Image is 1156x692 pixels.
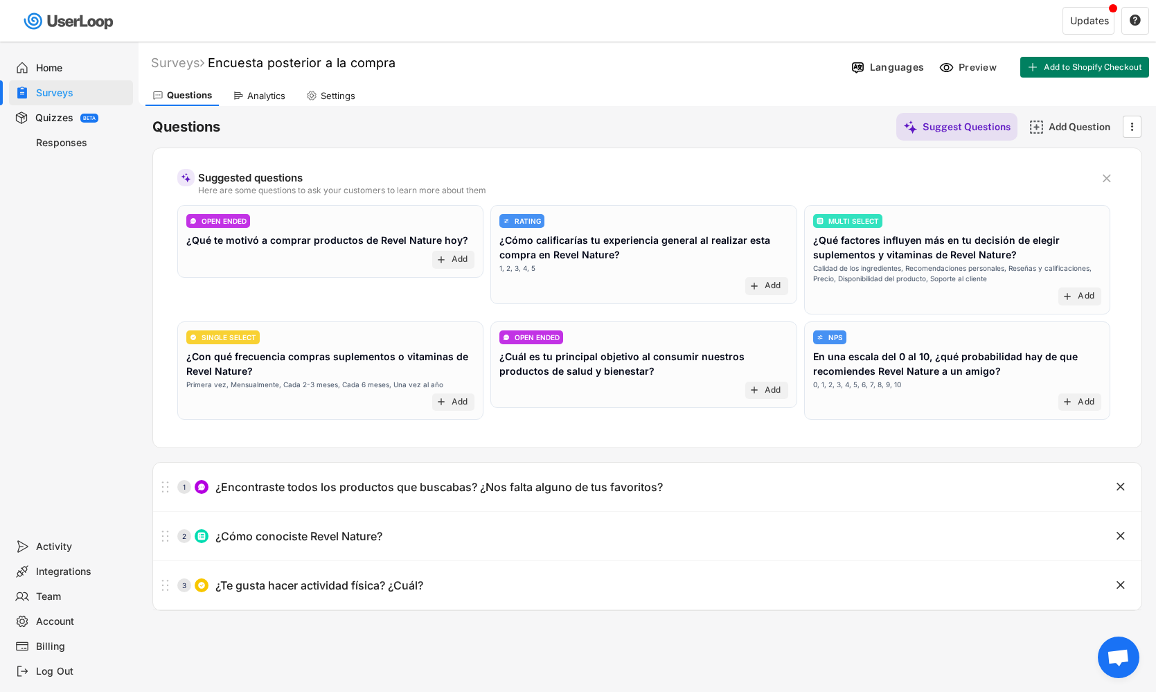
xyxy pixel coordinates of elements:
img: AddMajor.svg [1029,120,1044,134]
button:  [1114,578,1128,592]
button: add [749,281,760,292]
div: ¿Te gusta hacer actividad física? ¿Cuál? [215,578,423,593]
button: add [436,254,447,265]
div: BETA [83,116,96,121]
div: OPEN ENDED [202,218,247,224]
div: OPEN ENDED [515,334,560,341]
div: Add [1078,291,1094,302]
text:  [1117,578,1125,592]
div: Integrations [36,565,127,578]
div: Questions [167,89,212,101]
img: AdjustIcon.svg [817,334,824,341]
div: Add [765,281,781,292]
button:  [1129,15,1141,27]
div: 1 [177,483,191,490]
div: Suggest Questions [923,121,1011,133]
div: Log Out [36,665,127,678]
div: NPS [828,334,843,341]
div: Billing [36,640,127,653]
div: Preview [959,61,1000,73]
img: MagicMajor%20%28Purple%29.svg [181,172,191,183]
div: Add Question [1049,121,1118,133]
div: 1, 2, 3, 4, 5 [499,263,535,274]
div: Surveys [36,87,127,100]
div: Updates [1070,16,1109,26]
img: ListMajor.svg [197,532,206,540]
div: Calidad de los ingredientes, Recomendaciones personales, Reseñas y calificaciones, Precio, Dispon... [813,263,1101,284]
text:  [1117,529,1125,543]
div: Analytics [247,90,285,102]
div: ¿Encontraste todos los productos que buscabas? ¿Nos falta alguno de tus favoritos? [215,480,663,495]
button:  [1114,480,1128,494]
button:  [1114,529,1128,543]
div: Here are some questions to ask your customers to learn more about them [198,186,1090,195]
div: Languages [870,61,924,73]
div: Home [36,62,127,75]
div: RATING [515,218,541,224]
font: Encuesta posterior a la compra [208,55,395,70]
div: Team [36,590,127,603]
div: ¿Cuál es tu principal objetivo al consumir nuestros productos de salud y bienestar? [499,349,788,378]
div: Add [765,385,781,396]
div: Settings [321,90,355,102]
text:  [1131,119,1134,134]
img: MagicMajor%20%28Purple%29.svg [903,120,918,134]
div: Add [1078,397,1094,408]
div: Primera vez, Mensualmente, Cada 2-3 meses, Cada 6 meses, Una vez al año [186,380,443,390]
button: add [1062,396,1073,407]
img: CircleTickMinorWhite.svg [197,581,206,589]
button: add [749,384,760,396]
div: Account [36,615,127,628]
div: ¿Cómo calificarías tu experiencia general al realizar esta compra en Revel Nature? [499,233,788,262]
text:  [1130,14,1141,26]
span: Add to Shopify Checkout [1044,63,1142,71]
h6: Questions [152,118,220,136]
div: SINGLE SELECT [202,334,256,341]
div: ¿Qué te motivó a comprar productos de Revel Nature hoy? [186,233,468,247]
div: Open chat [1098,637,1139,678]
div: MULTI SELECT [828,218,879,224]
img: ConversationMinor.svg [503,334,510,341]
div: 0, 1, 2, 3, 4, 5, 6, 7, 8, 9, 10 [813,380,901,390]
div: Responses [36,136,127,150]
img: CircleTickMinorWhite.svg [190,334,197,341]
button:  [1125,116,1139,137]
div: ¿Qué factores influyen más en tu decisión de elegir suplementos y vitaminas de Revel Nature? [813,233,1101,262]
button: add [1062,291,1073,302]
button: Add to Shopify Checkout [1020,57,1149,78]
img: userloop-logo-01.svg [21,7,118,35]
img: Language%20Icon.svg [851,60,865,75]
div: Quizzes [35,112,73,125]
img: ConversationMinor.svg [197,483,206,491]
img: ConversationMinor.svg [190,218,197,224]
text:  [1103,171,1111,186]
div: ¿Con qué frecuencia compras suplementos o vitaminas de Revel Nature? [186,349,474,378]
div: Surveys [151,55,204,71]
div: ¿Cómo conociste Revel Nature? [215,529,382,544]
div: En una escala del 0 al 10, ¿qué probabilidad hay de que recomiendes Revel Nature a un amigo? [813,349,1101,378]
button: add [436,396,447,407]
div: 2 [177,533,191,540]
img: ListMajor.svg [817,218,824,224]
div: Add [452,397,468,408]
img: AdjustIcon.svg [503,218,510,224]
div: Suggested questions [198,172,1090,183]
div: 3 [177,582,191,589]
div: Activity [36,540,127,553]
div: Add [452,254,468,265]
button:  [1100,172,1114,186]
text:  [1117,479,1125,494]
